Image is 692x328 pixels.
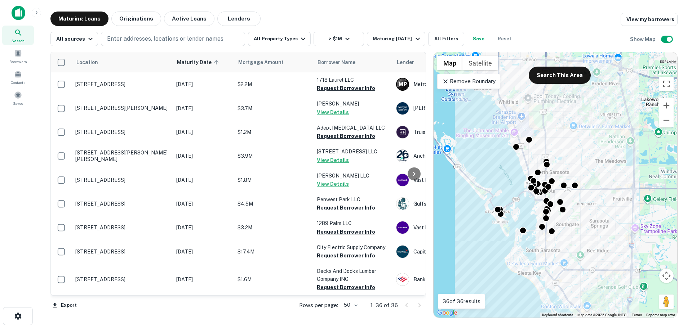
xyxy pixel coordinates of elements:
a: Terms (opens in new tab) [632,313,642,317]
p: M P [399,81,407,88]
button: Show street map [437,56,462,70]
p: [STREET_ADDRESS][PERSON_NAME][PERSON_NAME] [75,149,169,162]
button: Active Loans [164,12,214,26]
img: Google [435,308,459,318]
button: View Details [317,156,349,165]
p: [STREET_ADDRESS] LLC [317,148,389,156]
p: Penwest Park LLC [317,196,389,203]
button: View Details [317,108,349,117]
a: Open this area in Google Maps (opens a new window) [435,308,459,318]
span: Map data ©2025 Google, INEGI [577,313,627,317]
p: $1.2M [238,128,310,136]
th: Borrower Name [313,52,392,72]
th: Location [72,52,173,72]
img: picture [396,221,409,234]
img: picture [396,174,409,186]
button: All Property Types [248,32,311,46]
p: [STREET_ADDRESS] [75,276,169,283]
p: 1718 Laurel LLC [317,76,389,84]
p: [STREET_ADDRESS] [75,81,169,87]
button: Show satellite imagery [462,56,498,70]
img: picture [396,198,409,210]
button: Enter addresses, locations or lender names [101,32,245,46]
p: 1289 Palm LLC [317,219,389,227]
p: Decks And Docks Lumber Company INC [317,267,389,283]
span: Saved [13,100,23,106]
p: $1.6M [238,275,310,283]
button: Drag Pegman onto the map to open Street View [659,295,674,309]
button: Search This Area [529,67,591,84]
button: Request Borrower Info [317,203,375,212]
p: [STREET_ADDRESS] [75,201,169,207]
p: [DATE] [176,200,230,208]
img: picture [396,273,409,286]
p: $1.8M [238,176,310,184]
p: [DATE] [176,275,230,283]
p: Remove Boundary [442,77,496,86]
p: $3.2M [238,224,310,232]
a: View my borrowers [621,13,678,26]
img: capitalize-icon.png [12,6,25,20]
button: Toggle fullscreen view [659,77,674,91]
div: Metropolitan Property Ventures [396,78,504,91]
button: Maturing [DATE] [367,32,425,46]
img: picture [396,150,409,162]
p: [STREET_ADDRESS] [75,248,169,255]
h6: Show Map [630,35,657,43]
button: View Details [317,180,349,188]
a: Saved [2,88,34,108]
button: Lenders [217,12,261,26]
a: Search [2,26,34,45]
p: $3.7M [238,104,310,112]
th: Lender [392,52,508,72]
p: $3.9M [238,152,310,160]
div: Gulfside Bank [396,197,504,210]
button: Zoom out [659,113,674,127]
div: Capital ONE [396,245,504,258]
button: Reset [493,32,516,46]
div: [PERSON_NAME] [PERSON_NAME] [396,102,504,115]
button: All sources [50,32,98,46]
div: All sources [56,35,95,43]
span: Maturity Date [177,58,221,67]
p: Rows per page: [299,301,338,310]
button: Request Borrower Info [317,132,375,140]
span: Lender [397,58,414,67]
button: Originations [111,12,161,26]
button: Export [50,300,79,311]
button: Request Borrower Info [317,251,375,260]
button: All Filters [428,32,464,46]
div: Maturing [DATE] [373,35,422,43]
div: Bank Of America [396,273,504,286]
th: Mortgage Amount [234,52,313,72]
p: Enter addresses, locations or lender names [107,35,223,43]
img: picture [396,126,409,138]
div: Truist [396,126,504,139]
button: Save your search to get updates of matches that match your search criteria. [467,32,490,46]
button: Request Borrower Info [317,228,375,236]
span: Search [12,38,25,44]
p: [DATE] [176,104,230,112]
span: Borrower Name [318,58,355,67]
button: Zoom in [659,98,674,113]
p: [DATE] [176,152,230,160]
p: [STREET_ADDRESS] [75,129,169,135]
p: 36 of 36 results [443,297,480,306]
a: Borrowers [2,46,34,66]
div: Vast Bank [396,174,504,187]
p: $4.5M [238,200,310,208]
p: [DATE] [176,128,230,136]
a: Contacts [2,67,34,87]
span: Borrowers [9,59,27,64]
p: [DATE] [176,80,230,88]
div: 50 [341,300,359,310]
button: Request Borrower Info [317,84,375,93]
a: Report a map error [646,313,675,317]
div: Vast Bank [396,221,504,234]
p: [DATE] [176,176,230,184]
p: [STREET_ADDRESS] [75,177,169,183]
p: [PERSON_NAME] [317,100,389,108]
